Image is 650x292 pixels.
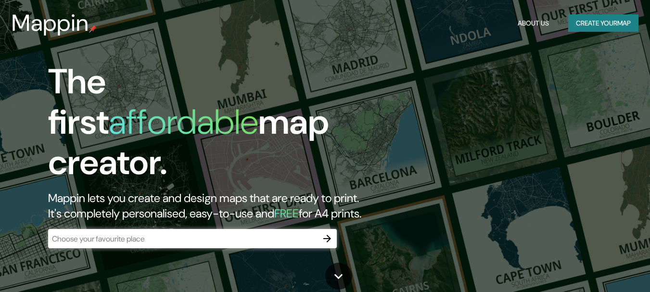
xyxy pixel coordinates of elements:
input: Choose your favourite place [48,233,318,244]
img: mappin-pin [89,25,97,33]
button: About Us [514,14,553,32]
h1: The first map creator. [48,62,373,190]
h3: Mappin [12,10,89,37]
button: Create yourmap [568,14,638,32]
h5: FREE [274,206,299,221]
h1: affordable [109,100,258,144]
h2: Mappin lets you create and design maps that are ready to print. It's completely personalised, eas... [48,190,373,221]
